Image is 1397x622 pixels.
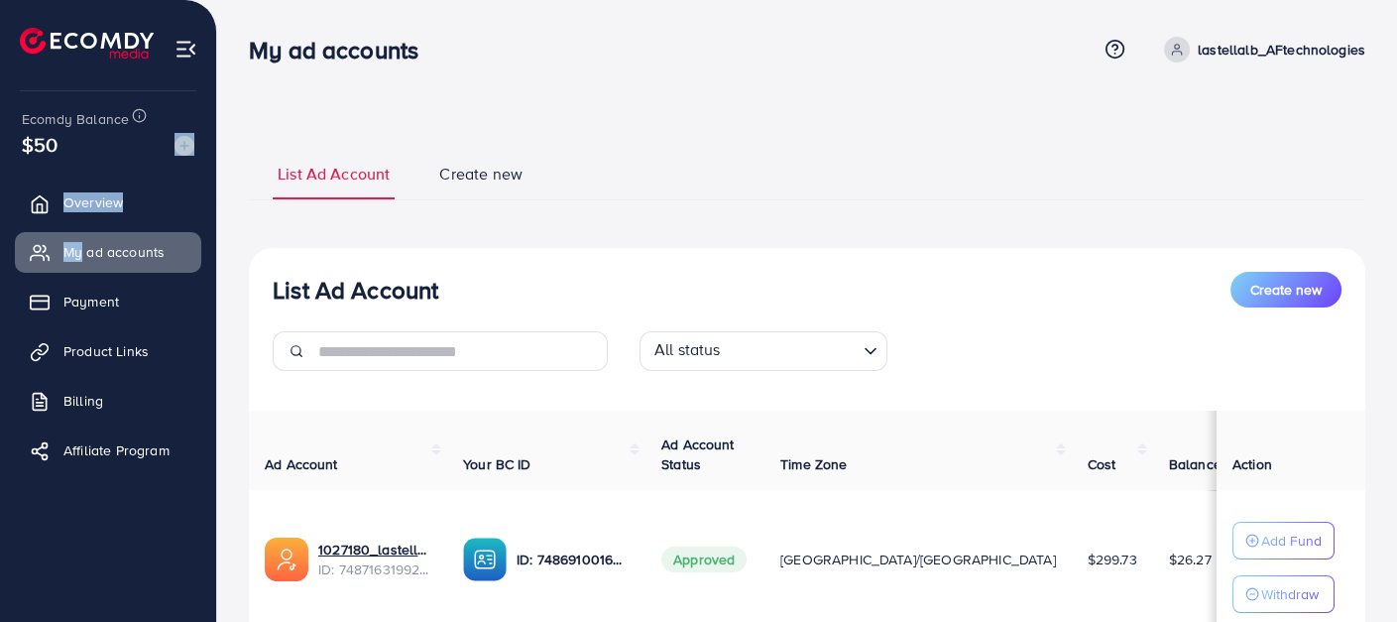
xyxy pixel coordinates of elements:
[249,36,434,64] h3: My ad accounts
[22,109,129,129] span: Ecomdy Balance
[517,548,630,571] p: ID: 7486910016616775697
[63,292,119,311] span: Payment
[463,538,507,581] img: ic-ba-acc.ded83a64.svg
[273,276,438,305] h3: List Ad Account
[661,435,735,474] span: Ad Account Status
[63,242,165,262] span: My ad accounts
[780,454,847,474] span: Time Zone
[1232,454,1272,474] span: Action
[1232,575,1335,613] button: Withdraw
[175,38,197,61] img: menu
[1156,37,1365,62] a: lastellalb_AFtechnologies
[22,130,58,159] span: $50
[463,454,531,474] span: Your BC ID
[63,440,170,460] span: Affiliate Program
[1313,533,1382,607] iframe: Chat
[15,381,201,421] a: Billing
[15,431,201,470] a: Affiliate Program
[175,136,194,156] img: image
[1088,454,1116,474] span: Cost
[63,391,103,411] span: Billing
[1169,550,1212,569] span: $26.27
[15,331,201,371] a: Product Links
[1261,529,1322,553] p: Add Fund
[15,232,201,272] a: My ad accounts
[640,331,887,371] div: Search for option
[63,341,149,361] span: Product Links
[1088,550,1137,569] span: $299.73
[265,454,338,474] span: Ad Account
[20,28,154,59] img: logo
[63,192,123,212] span: Overview
[278,163,390,186] span: List Ad Account
[650,334,725,366] span: All status
[318,540,431,560] a: 1027180_lastellalb_AFtechnologies_1743241036292
[318,560,431,579] span: ID: 7487163199264473089
[1261,582,1319,606] p: Withdraw
[265,538,308,581] img: ic-ads-acc.e4c84228.svg
[1169,454,1222,474] span: Balance
[318,540,431,580] div: <span class='underline'>1027180_lastellalb_AFtechnologies_1743241036292</span></br>74871631992644...
[1250,280,1322,300] span: Create new
[780,550,1056,569] span: [GEOGRAPHIC_DATA]/[GEOGRAPHIC_DATA]
[661,547,747,572] span: Approved
[15,282,201,321] a: Payment
[1232,522,1335,560] button: Add Fund
[1198,38,1365,62] p: lastellalb_AFtechnologies
[727,335,856,366] input: Search for option
[15,183,201,222] a: Overview
[439,163,523,186] span: Create new
[1230,272,1341,308] button: Create new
